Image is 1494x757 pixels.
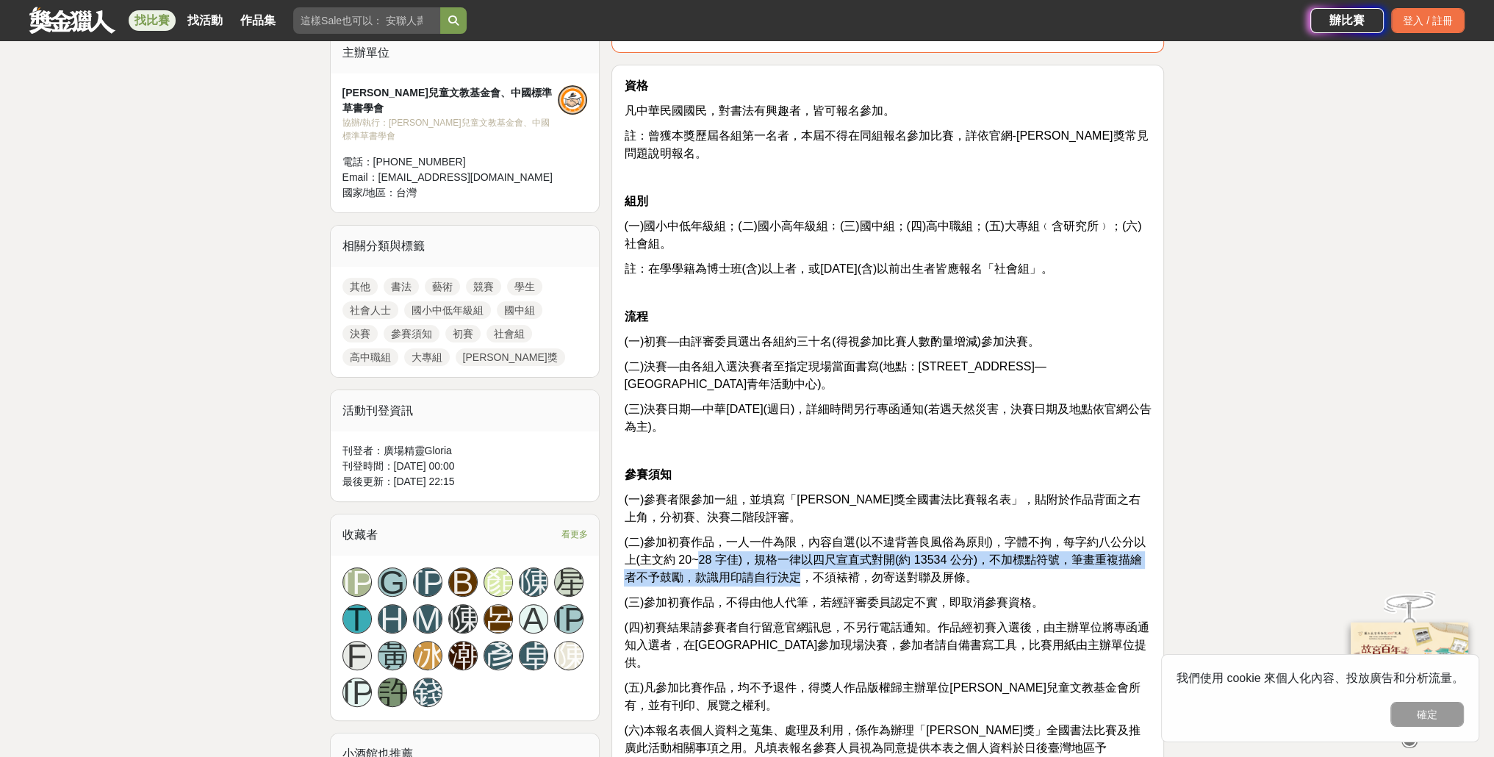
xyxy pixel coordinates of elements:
[234,10,281,31] a: 作品集
[624,493,1140,523] span: (一)參賽者限參加一組，並填寫「[PERSON_NAME]獎全國書法比賽報名表」，貼附於作品背面之右上角，分初賽、決賽二階段評審。
[413,641,442,670] a: 冰
[342,325,378,342] a: 決賽
[1310,8,1384,33] a: 辦比賽
[413,604,442,634] a: M
[624,262,1053,275] span: 註：在學學籍為博士班(含)以上者，或[DATE](含)以前出生者皆應報名「社會組」。
[624,195,647,207] strong: 組別
[507,278,542,295] a: 學生
[342,641,372,670] a: F
[404,348,450,366] a: 大專組
[342,459,588,474] div: 刊登時間： [DATE] 00:00
[554,567,583,597] a: 星
[1351,616,1468,714] img: 968ab78a-c8e5-4181-8f9d-94c24feca916.png
[384,278,419,295] a: 書法
[1390,702,1464,727] button: 確定
[497,301,542,319] a: 國中組
[342,348,398,366] a: 高中職組
[413,567,442,597] a: [PERSON_NAME]
[378,567,407,597] a: G
[624,681,1140,711] span: (五)凡參加比賽作品，均不予退件，得獎人作品版權歸主辦單位[PERSON_NAME]兒童文教基金會所有，並有刊印、展覽之權利。
[378,678,407,707] a: 許
[519,604,548,634] a: A
[342,116,559,143] div: 協辦/執行： [PERSON_NAME]兒童文教基金會、中國標準草書學會
[342,604,372,634] a: T
[342,443,588,459] div: 刊登者： 廣場精靈Gloria
[342,154,559,170] div: 電話： [PHONE_NUMBER]
[342,170,559,185] div: Email： [EMAIL_ADDRESS][DOMAIN_NAME]
[342,528,378,541] span: 收藏者
[331,390,600,431] div: 活動刊登資訊
[624,360,1046,390] span: (二)決賽—由各組入選決賽者至指定現場當面書寫(地點：[STREET_ADDRESS]—[GEOGRAPHIC_DATA]青年活動中心)。
[404,301,491,319] a: 國小中低年級組
[561,526,587,542] span: 看更多
[484,641,513,670] div: 彥
[466,278,501,295] a: 競賽
[448,567,478,597] a: B
[342,678,372,707] a: [PERSON_NAME]
[624,79,647,92] strong: 資格
[342,187,397,198] span: 國家/地區：
[624,621,1149,669] span: (四)初賽結果請參賽者自行留意官網訊息，不另行電話通知。作品經初賽入選後，由主辦單位將專函通知入選者，在[GEOGRAPHIC_DATA]參加現場決賽，參加者請自備書寫工具，比賽用紙由主辦單位提供。
[413,678,442,707] a: 錢
[396,187,417,198] span: 台灣
[519,641,548,670] a: 卓
[519,567,548,597] a: 陳
[342,85,559,116] div: [PERSON_NAME]兒童文教基金會、中國標準草書學會
[624,220,1141,250] span: (一)國小中低年級組；(二)國小高年級組﹔(三)國中組；(四)高中職組；(五)大專組﹙含研究所﹚；(六)社會組。
[554,604,583,634] a: [PERSON_NAME]
[445,325,481,342] a: 初賽
[331,32,600,73] div: 主辦單位
[484,604,513,634] a: 呂
[624,310,647,323] strong: 流程
[448,604,478,634] a: 陳
[624,468,671,481] strong: 參賽須知
[624,104,894,117] span: 凡中華民國國民，對書法有興趣者，皆可報名參加。
[293,7,440,34] input: 這樣Sale也可以： 安聯人壽創意銷售法募集
[624,129,1148,159] span: 註：曾獲本獎歷屆各組第一名者，本屆不得在同組報名參加比賽，詳依官網-[PERSON_NAME]獎常見問題說明報名。
[378,604,407,634] a: H
[624,536,1145,584] span: (二)參加初賽作品，一人一件為限，內容自選(以不違背善良風俗為原則)，字體不拘，每字約八公分以上(主文約 20~28 字佳)，規格一律以四尺宣直式對開(約 13534 公分)，不加標點符號，筆畫...
[484,567,513,597] a: 顏
[342,278,378,295] a: 其他
[456,348,565,366] a: [PERSON_NAME]獎
[554,641,583,670] a: 陳
[384,325,439,342] a: 參賽須知
[1391,8,1465,33] div: 登入 / 註冊
[331,226,600,267] div: 相關分類與標籤
[624,403,1151,433] span: (三)決賽日期—中華[DATE](週日)，詳細時間另行專函通知(若遇天然災害，決賽日期及地點依官網公告為主)。
[342,567,372,597] a: [PERSON_NAME]
[448,641,478,670] a: 潮
[425,278,460,295] a: 藝術
[1177,672,1464,684] span: 我們使用 cookie 來個人化內容、投放廣告和分析流量。
[486,325,532,342] a: 社會組
[624,335,1039,348] span: (一)初賽—由評審委員選出各組約三十名(得視參加比賽人數酌量增減)參加決賽。
[378,641,407,670] a: 黃
[624,596,1044,609] span: (三)參加初賽作品，不得由他人代筆，若經評審委員認定不實，即取消參賽資格。
[182,10,229,31] a: 找活動
[129,10,176,31] a: 找比賽
[342,474,588,489] div: 最後更新： [DATE] 22:15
